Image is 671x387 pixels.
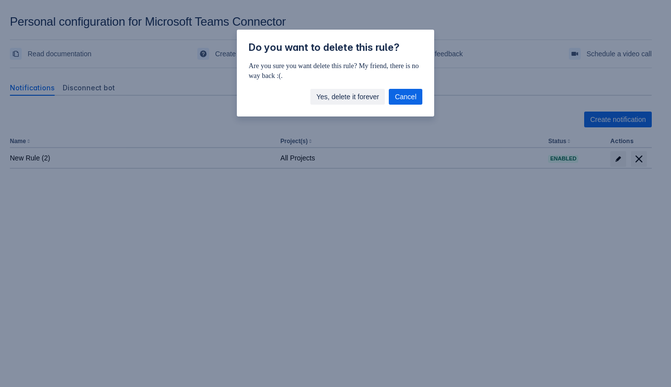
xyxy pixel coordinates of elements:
p: Are you sure you want delete this rule? My friend, there is no way back :(. [249,61,422,81]
span: Do you want to delete this rule? [249,41,400,53]
button: Yes, delete it forever [310,89,385,105]
span: Cancel [395,89,416,105]
span: Yes, delete it forever [316,89,379,105]
button: Cancel [389,89,422,105]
